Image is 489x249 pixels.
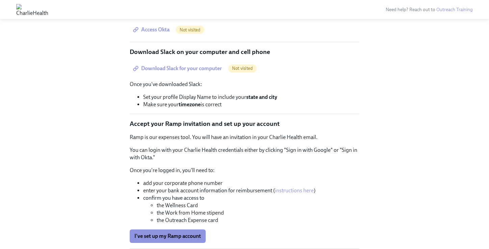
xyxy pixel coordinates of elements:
p: Once you've downloaded Slack: [130,81,359,88]
li: the Outreach Expense card [157,217,359,224]
strong: state and city [246,94,277,100]
button: I've set up my Ramp account [130,229,206,243]
span: Not visited [228,66,257,71]
li: Set your profile Display Name to include your [143,93,359,101]
p: Ramp is our expenses tool. You will have an invitation in your Charlie Health email. [130,134,359,141]
p: You can login with your Charlie Health credentials either by clicking "Sign in with Google" or "S... [130,146,359,161]
li: the Work from Home stipend [157,209,359,217]
span: Access Okta [134,26,170,33]
a: instructions here [275,187,314,194]
span: Not visited [176,27,204,32]
p: Accept your Ramp invitation and set up your account [130,119,359,128]
strong: timezone [179,101,201,108]
a: Download Slack for your computer [130,62,227,75]
span: Need help? Reach out to [386,7,473,12]
li: Make sure your is correct [143,101,359,108]
img: CharlieHealth [16,4,48,15]
a: Outreach Training [436,7,473,12]
p: Download Slack on your computer and cell phone [130,48,359,56]
li: enter your bank account information for reimbursement ( ) [143,187,359,194]
li: confirm you have access to [143,194,359,224]
li: add your corporate phone number [143,179,359,187]
p: Once you're logged in, you'll need to: [130,167,359,174]
a: Access Okta [130,23,174,36]
li: the Wellness Card [157,202,359,209]
span: Download Slack for your computer [134,65,222,72]
span: I've set up my Ramp account [134,233,201,240]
